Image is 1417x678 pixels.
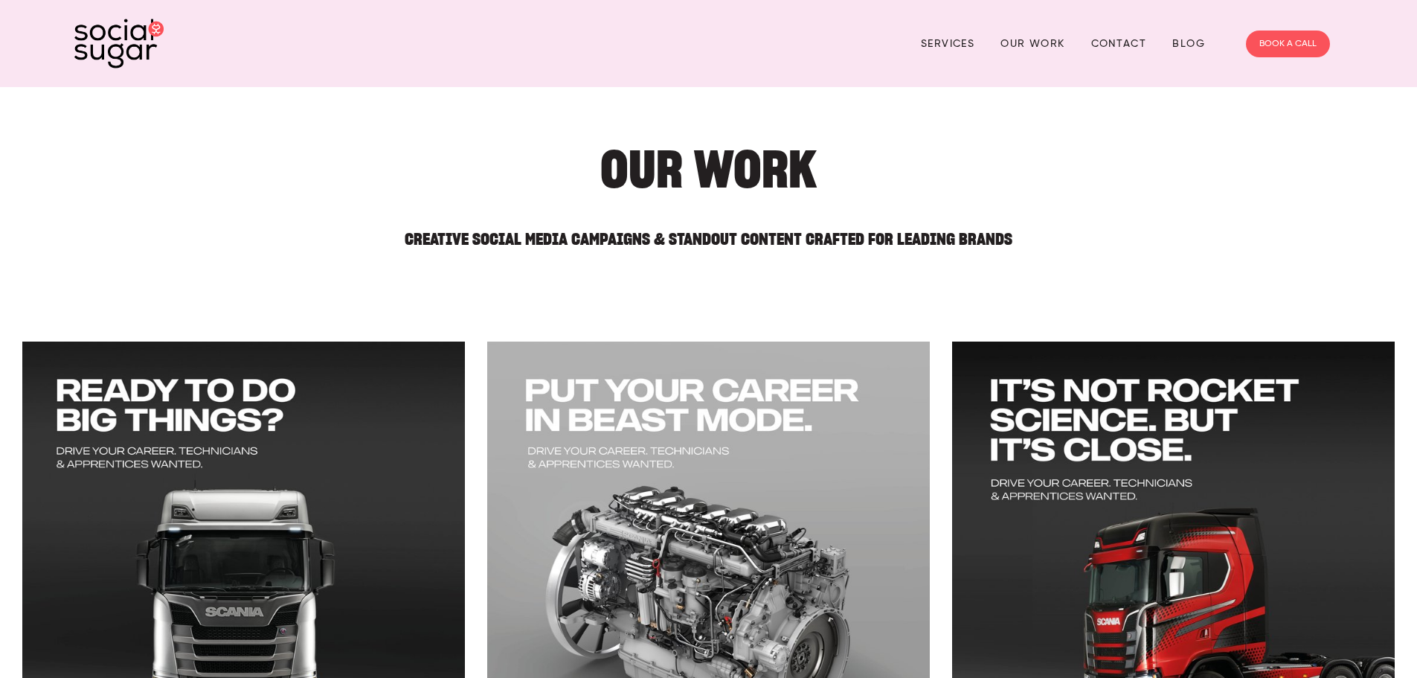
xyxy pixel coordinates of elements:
a: Services [921,32,974,55]
a: Our Work [1000,32,1064,55]
a: Contact [1091,32,1147,55]
h2: Creative Social Media Campaigns & Standout Content Crafted for Leading Brands [161,217,1256,247]
img: SocialSugar [74,19,164,68]
a: BOOK A CALL [1246,31,1330,57]
a: Blog [1172,32,1205,55]
h1: Our Work [161,147,1256,192]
